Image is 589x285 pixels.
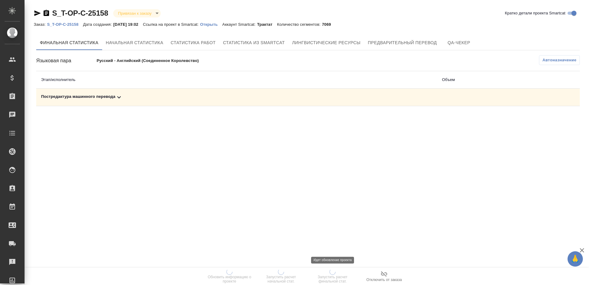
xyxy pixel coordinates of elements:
p: Русский - Английский (Соединенное Королевство) [97,58,218,64]
span: 🙏 [570,252,580,265]
button: Автоназначение [539,55,580,65]
p: Количество сегментов: [277,22,322,27]
button: 🙏 [568,251,583,267]
th: Этап/исполнитель [36,71,437,89]
div: Языковая пара [36,57,97,64]
p: [DATE] 19:02 [113,22,143,27]
button: Скопировать ссылку для ЯМессенджера [34,10,41,17]
span: QA-чекер [444,39,474,47]
p: Заказ: [34,22,47,27]
span: Предварительный перевод [368,39,437,47]
th: Объем [437,71,537,89]
span: Статистика из Smartcat [223,39,285,47]
span: Лингвистические ресурсы [292,39,360,47]
span: Финальная статистика [40,39,98,47]
span: Автоназначение [542,57,576,63]
button: Привязан к заказу [116,11,153,16]
p: Аккаунт Smartcat: [222,22,257,27]
a: S_T-OP-C-25158 [52,9,108,17]
span: Кратко детали проекта Smartcat [505,10,565,16]
button: Скопировать ссылку [43,10,50,17]
a: S_T-OP-C-25158 [47,21,83,27]
p: Открыть [200,22,222,27]
p: 7069 [322,22,335,27]
a: Открыть [200,21,222,27]
p: Дата создания: [83,22,113,27]
div: Привязан к заказу [113,9,161,17]
div: Toggle Row Expanded [41,94,432,101]
span: Статистика работ [171,39,216,47]
p: Ссылка на проект в Smartcat: [143,22,200,27]
span: Начальная статистика [106,39,164,47]
p: S_T-OP-C-25158 [47,22,83,27]
p: Трактат [257,22,277,27]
